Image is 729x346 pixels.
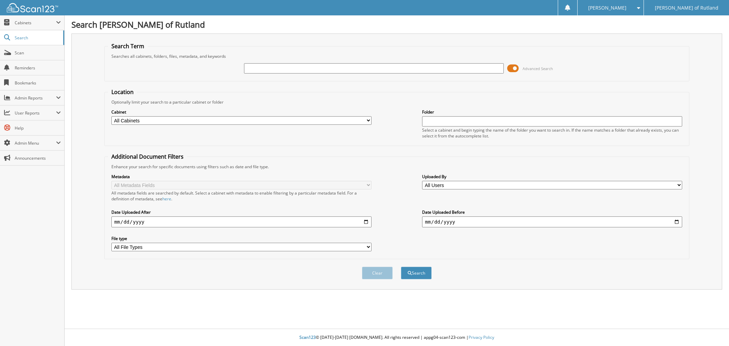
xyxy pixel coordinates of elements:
div: Searches all cabinets, folders, files, metadata, and keywords [108,53,686,59]
a: Privacy Policy [469,334,494,340]
label: Uploaded By [422,174,682,179]
span: Bookmarks [15,80,61,86]
span: Cabinets [15,20,56,26]
span: Advanced Search [523,66,553,71]
span: Admin Reports [15,95,56,101]
button: Clear [362,267,393,279]
a: here [162,196,171,202]
legend: Search Term [108,42,148,50]
label: Date Uploaded After [111,209,371,215]
div: Optionally limit your search to a particular cabinet or folder [108,99,686,105]
div: Select a cabinet and begin typing the name of the folder you want to search in. If the name match... [422,127,682,139]
label: Folder [422,109,682,115]
label: Date Uploaded Before [422,209,682,215]
span: [PERSON_NAME] [588,6,626,10]
label: Metadata [111,174,371,179]
button: Search [401,267,432,279]
input: start [111,216,371,227]
label: File type [111,236,371,241]
div: Enhance your search for specific documents using filters such as date and file type. [108,164,686,170]
span: Reminders [15,65,61,71]
div: All metadata fields are searched by default. Select a cabinet with metadata to enable filtering b... [111,190,371,202]
div: © [DATE]-[DATE] [DOMAIN_NAME]. All rights reserved | appg04-scan123-com | [65,329,729,346]
span: Scan [15,50,61,56]
span: Help [15,125,61,131]
span: Announcements [15,155,61,161]
legend: Additional Document Filters [108,153,187,160]
span: Admin Menu [15,140,56,146]
span: [PERSON_NAME] of Rutland [655,6,718,10]
label: Cabinet [111,109,371,115]
span: Scan123 [299,334,316,340]
span: Search [15,35,60,41]
input: end [422,216,682,227]
h1: Search [PERSON_NAME] of Rutland [71,19,722,30]
span: User Reports [15,110,56,116]
img: scan123-logo-white.svg [7,3,58,12]
legend: Location [108,88,137,96]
